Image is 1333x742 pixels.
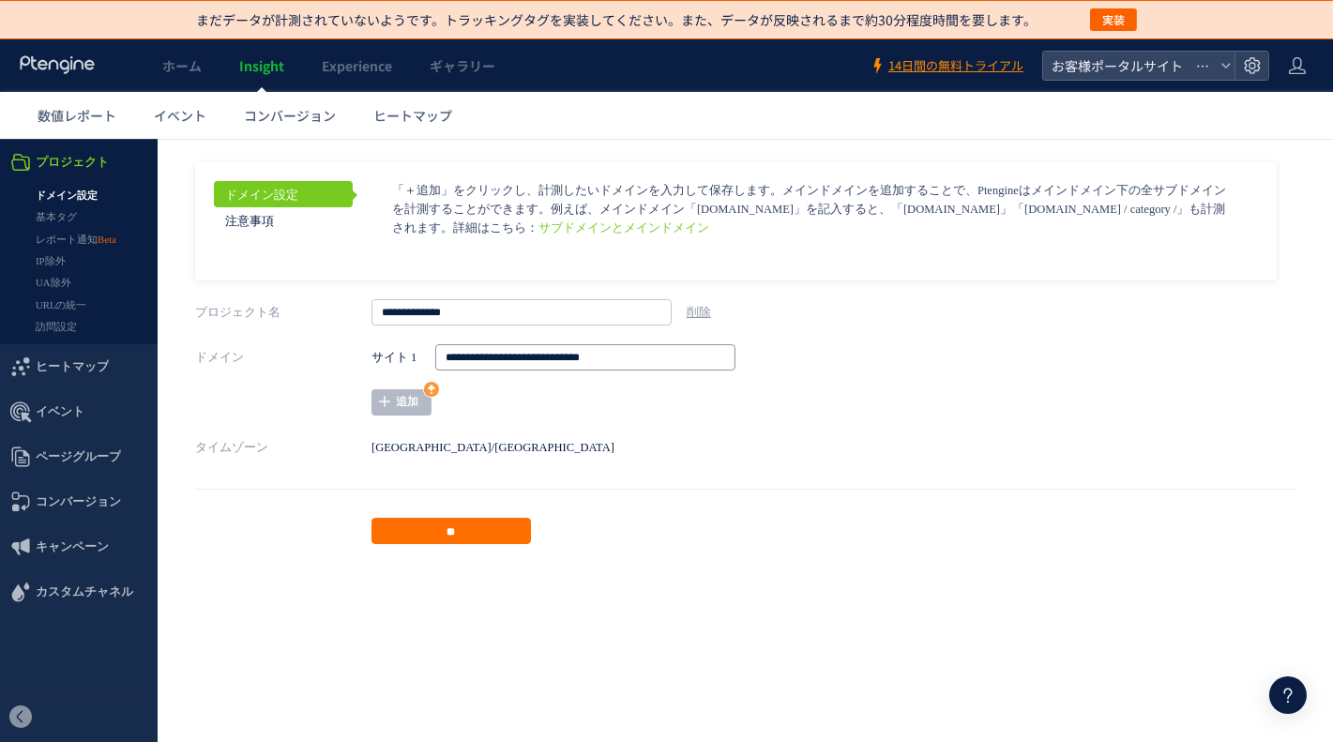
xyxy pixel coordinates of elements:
[195,160,371,187] label: プロジェクト名
[195,295,371,322] label: タイムゾーン
[36,295,121,341] span: ページグループ
[371,205,417,232] strong: サイト 1
[36,386,109,431] span: キャンペーン
[687,167,711,180] a: 削除
[430,56,495,75] span: ギャラリー
[870,57,1023,75] a: 14日間の無料トライアル
[1102,8,1125,31] span: 実装
[214,42,353,68] a: ドメイン設定
[244,106,336,125] span: コンバージョン
[162,56,202,75] span: ホーム
[392,42,1226,98] p: 「＋追加」をクリックし、計測したいドメインを入力して保存します。メインドメインを追加することで、Ptengineはメインドメイン下の全サブドメインを計測することができます。例えば、メインドメイン...
[373,106,452,125] span: ヒートマップ
[371,250,432,277] a: 追加
[36,431,133,476] span: カスタムチャネル
[36,250,84,295] span: イベント
[239,56,284,75] span: Insight
[36,1,109,46] span: プロジェクト
[154,106,206,125] span: イベント
[1090,8,1137,31] button: 実装
[214,68,353,95] a: 注意事項
[36,341,121,386] span: コンバージョン
[38,106,116,125] span: 数値レポート
[371,302,614,315] span: [GEOGRAPHIC_DATA]/[GEOGRAPHIC_DATA]
[1046,52,1213,80] span: お客様ポータルサイト 分析
[197,10,1038,29] p: まだデータが計測されていないようです。トラッキングタグを実装してください。また、データが反映されるまで約30分程度時間を要します。
[888,57,1023,75] span: 14日間の無料トライアル
[195,205,371,232] label: ドメイン
[538,83,709,96] a: サブドメインとメインドメイン
[322,56,392,75] span: Experience
[36,205,109,250] span: ヒートマップ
